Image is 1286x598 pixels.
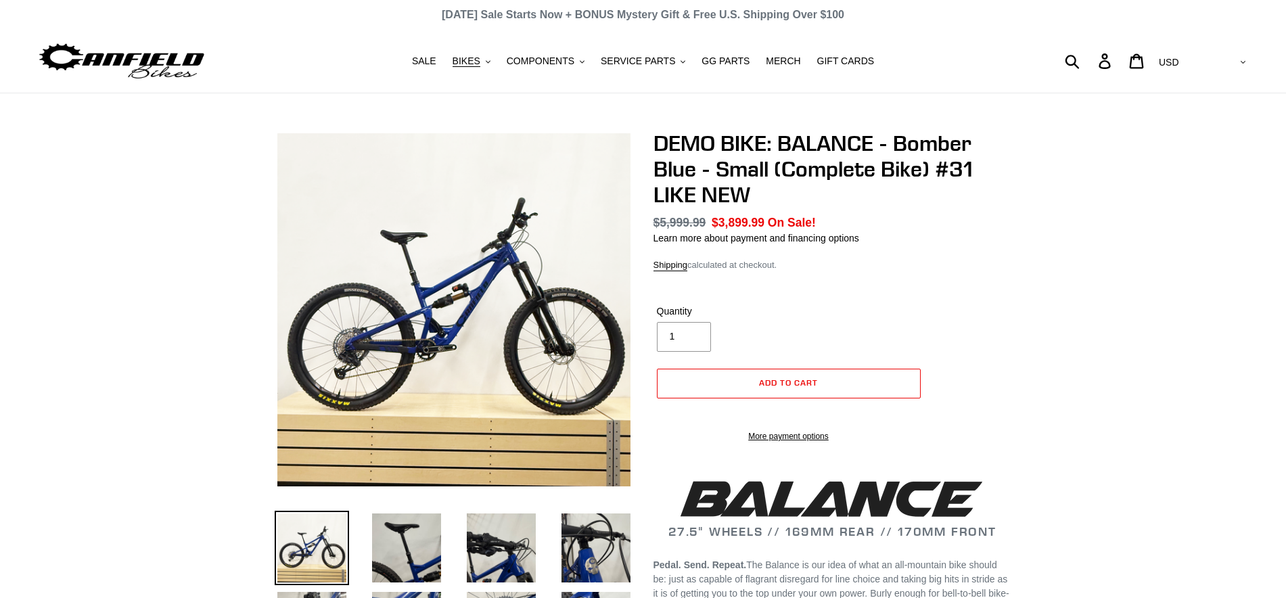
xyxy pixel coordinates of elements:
a: GIFT CARDS [810,52,881,70]
a: GG PARTS [695,52,756,70]
a: MERCH [759,52,807,70]
button: BIKES [446,52,497,70]
span: GG PARTS [702,55,750,67]
span: $3,899.99 [712,216,764,229]
span: Add to cart [759,377,818,388]
span: COMPONENTS [507,55,574,67]
img: Load image into Gallery viewer, DEMO BIKE: BALANCE - Bomber Blue - Small (Complete Bike) #31 LIKE... [275,511,349,585]
a: More payment options [657,430,921,442]
a: Learn more about payment and financing options [653,233,859,244]
img: DEMO BIKE: BALANCE - Bomber Blue - Small (Complete Bike) #31 LIKE NEW [277,133,630,486]
span: SALE [412,55,436,67]
button: SERVICE PARTS [594,52,692,70]
span: SERVICE PARTS [601,55,675,67]
div: calculated at checkout. [653,258,1012,272]
span: BIKES [453,55,480,67]
span: On Sale! [768,214,816,231]
h2: 27.5" WHEELS // 169MM REAR // 170MM FRONT [653,476,1012,539]
label: Quantity [657,304,785,319]
span: GIFT CARDS [817,55,875,67]
img: Canfield Bikes [37,40,206,83]
h1: DEMO BIKE: BALANCE - Bomber Blue - Small (Complete Bike) #31 LIKE NEW [653,131,1012,208]
img: Load image into Gallery viewer, DEMO BIKE: BALANCE - Bomber Blue - Small (Complete Bike) #31 LIKE... [559,511,633,585]
b: Pedal. Send. Repeat. [653,559,747,570]
a: Shipping [653,260,688,271]
img: Load image into Gallery viewer, DEMO BIKE: BALANCE - Bomber Blue - Small (Complete Bike) #31 LIKE... [369,511,444,585]
span: MERCH [766,55,800,67]
button: COMPONENTS [500,52,591,70]
img: Load image into Gallery viewer, DEMO BIKE: BALANCE - Bomber Blue - Small (Complete Bike) #31 LIKE... [464,511,538,585]
s: $5,999.99 [653,216,706,229]
input: Search [1072,46,1107,76]
button: Add to cart [657,369,921,398]
a: SALE [405,52,443,70]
